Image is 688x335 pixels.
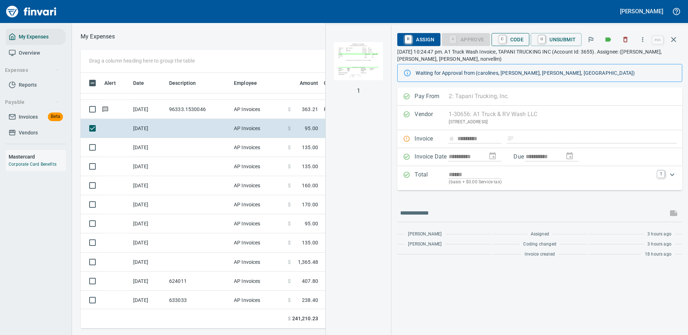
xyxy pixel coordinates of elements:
span: $ [288,315,291,322]
td: AP Invoices [231,253,285,272]
button: Discard [617,32,633,47]
span: Invoices [19,113,38,121]
span: Description [169,79,205,87]
td: 624011 [166,272,231,291]
span: Reports [19,81,37,90]
img: Page 1 [334,37,383,86]
td: AP Invoices [231,119,285,138]
span: $ [288,106,291,113]
span: Alert [104,79,116,87]
a: Corporate Card Benefits [9,162,56,167]
span: Overview [19,49,40,58]
td: [DATE] [130,272,166,291]
button: More [635,32,651,47]
span: Amount [300,79,318,87]
td: AP Invoices [231,176,285,195]
span: 363.21 [302,106,318,113]
span: [PERSON_NAME] [408,241,442,248]
span: $ [288,201,291,208]
span: 135.00 [302,144,318,151]
button: Payable [2,96,62,109]
td: [DATE] [130,157,166,176]
span: This records your message into the invoice and notifies anyone mentioned [665,205,682,222]
td: [DATE] [130,119,166,138]
span: Coding [324,79,350,87]
p: Total [415,170,449,186]
p: (basis + $0.00 Service tax) [449,179,653,186]
img: Finvari [4,3,58,20]
td: AP Invoices [231,291,285,310]
button: RAssign [397,33,440,46]
h6: Mastercard [9,153,66,161]
p: My Expenses [81,32,115,41]
span: 407.80 [302,277,318,285]
span: 1,365.48 [298,258,318,266]
td: [DATE] [130,214,166,233]
span: $ [288,125,291,132]
a: Reports [6,77,66,93]
a: T [657,170,665,178]
td: [DATE] [130,138,166,157]
button: Expenses [2,64,62,77]
span: Code [497,33,524,46]
div: Coding Required [442,36,490,42]
span: Unsubmit [537,33,576,46]
span: Description [169,79,196,87]
a: Overview [6,45,66,61]
span: 95.00 [305,220,318,227]
span: $ [288,182,291,189]
a: Vendors [6,125,66,141]
a: U [538,35,545,43]
span: 238.40 [302,297,318,304]
span: Assign [403,33,434,46]
a: esc [652,36,663,44]
span: Date [133,79,154,87]
span: Assigned [531,231,549,238]
button: [PERSON_NAME] [618,6,665,17]
span: Date [133,79,144,87]
td: AP Invoices [231,138,285,157]
span: Payable [5,98,59,107]
span: My Expenses [19,32,49,41]
td: PO (1) / 96333.1530046: Seat rail kit / 1: Seat rail kit [321,100,501,119]
a: InvoicesBeta [6,109,66,125]
p: [DATE] 10:24:47 pm. A1 Truck Wash Invoice, TAPANI TRUCKING INC (Account Id: 3655). Assignee: ([PE... [397,48,682,63]
span: 3 hours ago [647,241,671,248]
div: Expand [397,166,682,190]
span: 95.00 [305,125,318,132]
span: 135.00 [302,239,318,246]
span: Close invoice [651,31,682,48]
span: 160.00 [302,182,318,189]
span: $ [288,144,291,151]
span: $ [288,220,291,227]
a: C [499,35,506,43]
span: Employee [234,79,266,87]
td: [DATE] [130,253,166,272]
td: AP Invoices [231,233,285,252]
span: 18 hours ago [645,251,671,258]
span: $ [288,258,291,266]
td: AP Invoices [231,272,285,291]
span: Alert [104,79,125,87]
h5: [PERSON_NAME] [620,8,663,15]
td: AP Invoices [231,100,285,119]
td: [DATE] [130,195,166,214]
span: $ [288,239,291,246]
div: Waiting for Approval from (carolines, [PERSON_NAME], [PERSON_NAME], [GEOGRAPHIC_DATA]) [416,66,676,79]
span: 135.00 [302,163,318,170]
p: 1 [357,87,360,95]
td: AP Invoices [231,214,285,233]
button: UUnsubmit [531,33,581,46]
td: 633033 [166,291,231,310]
td: [DATE] [130,291,166,310]
span: [PERSON_NAME] [408,231,442,238]
button: CCode [492,33,530,46]
span: Employee [234,79,257,87]
a: R [405,35,412,43]
nav: breadcrumb [81,32,115,41]
td: AP Invoices [231,195,285,214]
span: Amount [290,79,318,87]
p: Drag a column heading here to group the table [89,57,195,64]
button: Labels [600,32,616,47]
